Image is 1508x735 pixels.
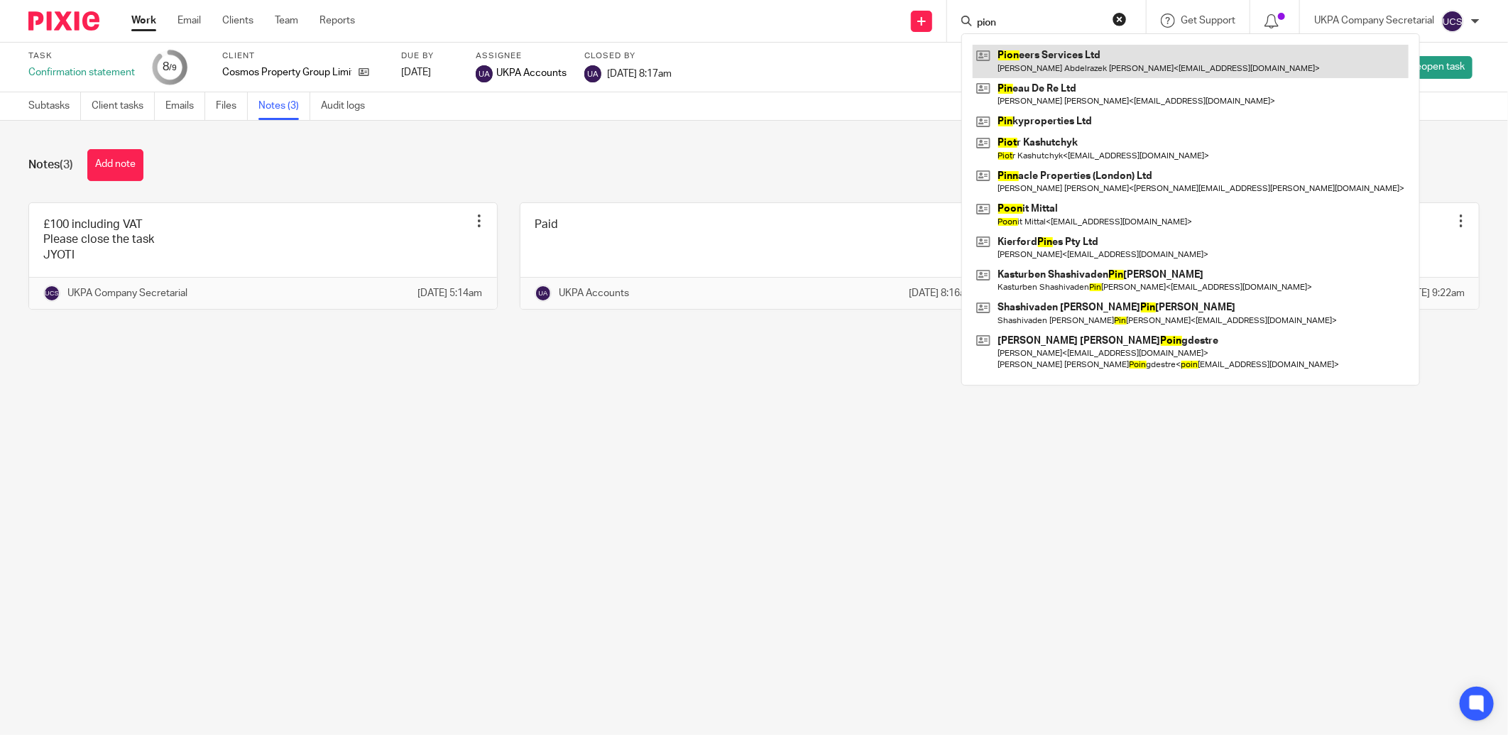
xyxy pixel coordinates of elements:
[222,50,383,62] label: Client
[163,59,177,75] div: 8
[177,13,201,28] a: Email
[1113,12,1127,26] button: Clear
[476,65,493,82] img: svg%3E
[607,68,672,78] span: [DATE] 8:17am
[321,92,376,120] a: Audit logs
[275,13,298,28] a: Team
[476,50,567,62] label: Assignee
[496,66,567,80] span: UKPA Accounts
[559,286,629,300] p: UKPA Accounts
[222,65,351,80] p: Cosmos Property Group Limited
[28,50,135,62] label: Task
[401,50,458,62] label: Due by
[258,92,310,120] a: Notes (3)
[976,17,1103,30] input: Search
[92,92,155,120] a: Client tasks
[1387,56,1473,79] a: Reopen task
[319,13,355,28] a: Reports
[1181,16,1235,26] span: Get Support
[67,286,187,300] p: UKPA Company Secretarial
[28,65,135,80] div: Confirmation statement
[584,50,672,62] label: Closed by
[28,11,99,31] img: Pixie
[28,158,73,173] h1: Notes
[87,149,143,181] button: Add note
[43,285,60,302] img: svg%3E
[1314,13,1434,28] p: UKPA Company Secretarial
[60,159,73,170] span: (3)
[216,92,248,120] a: Files
[169,64,177,72] small: /9
[1441,10,1464,33] img: svg%3E
[28,92,81,120] a: Subtasks
[1409,60,1465,74] span: Reopen task
[1400,286,1465,300] p: [DATE] 9:22am
[535,285,552,302] img: svg%3E
[222,13,253,28] a: Clients
[401,65,458,80] div: [DATE]
[909,286,973,300] p: [DATE] 8:16am
[131,13,156,28] a: Work
[584,65,601,82] img: svg%3E
[418,286,483,300] p: [DATE] 5:14am
[165,92,205,120] a: Emails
